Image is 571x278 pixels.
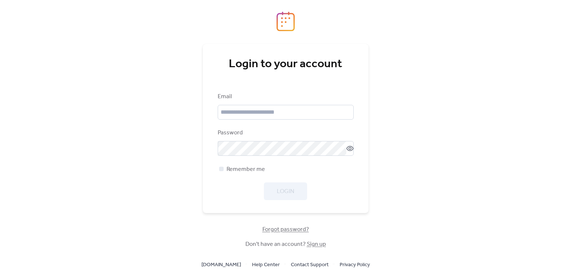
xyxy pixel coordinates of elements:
div: Email [218,92,352,101]
a: Forgot password? [262,227,309,231]
span: Help Center [252,261,280,270]
a: Privacy Policy [340,260,370,269]
img: logo [276,11,295,31]
span: Don't have an account? [245,240,326,249]
a: Contact Support [291,260,329,269]
span: Contact Support [291,261,329,270]
span: [DOMAIN_NAME] [201,261,241,270]
div: Password [218,128,352,137]
a: [DOMAIN_NAME] [201,260,241,269]
a: Sign up [307,238,326,250]
div: Login to your account [218,57,354,72]
span: Forgot password? [262,225,309,234]
span: Remember me [227,165,265,174]
a: Help Center [252,260,280,269]
span: Privacy Policy [340,261,370,270]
